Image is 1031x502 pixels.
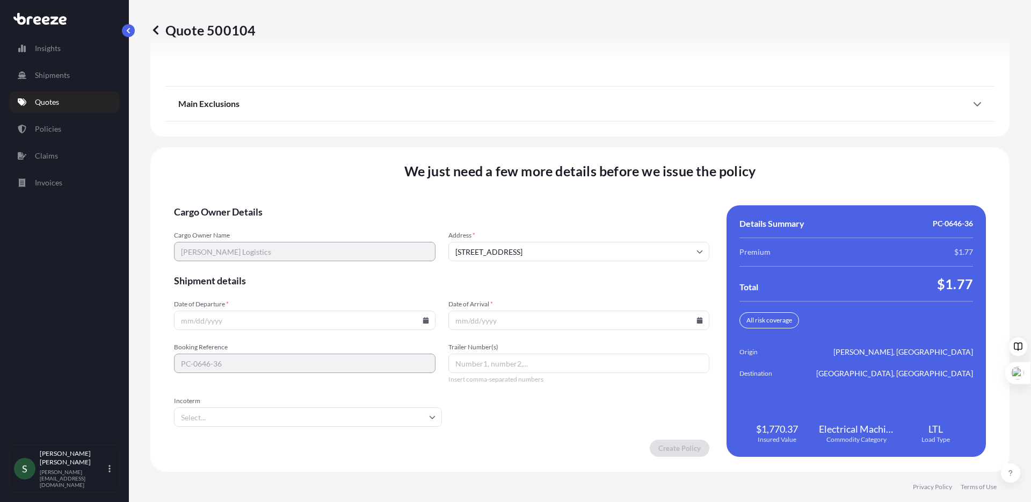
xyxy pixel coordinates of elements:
span: Total [739,282,758,292]
span: Electrical Machinery and Equipment [819,422,894,435]
a: Claims [9,145,120,167]
span: PC-0646-36 [933,218,973,229]
span: Details Summary [739,218,804,229]
p: Insights [35,43,61,54]
a: Insights [9,38,120,59]
span: [GEOGRAPHIC_DATA], [GEOGRAPHIC_DATA] [816,368,973,379]
a: Invoices [9,172,120,193]
p: [PERSON_NAME][EMAIL_ADDRESS][DOMAIN_NAME] [40,469,106,488]
div: All risk coverage [739,312,799,328]
span: $1,770.37 [756,422,798,435]
span: LTL [928,422,943,435]
span: Cargo Owner Name [174,231,435,240]
input: mm/dd/yyyy [174,311,435,330]
input: Select... [174,407,442,427]
span: $1.77 [954,247,973,257]
span: $1.77 [937,275,973,292]
span: [PERSON_NAME], [GEOGRAPHIC_DATA] [833,347,973,357]
span: Insert comma-separated numbers [448,375,710,384]
p: [PERSON_NAME] [PERSON_NAME] [40,449,106,467]
div: Main Exclusions [178,91,982,117]
p: Quote 500104 [150,21,256,39]
input: Your internal reference [174,354,435,373]
span: Address [448,231,710,240]
input: Number1, number2,... [448,354,710,373]
a: Quotes [9,91,120,113]
p: Policies [35,124,61,134]
span: Destination [739,368,800,379]
span: Main Exclusions [178,98,239,109]
a: Terms of Use [961,483,997,491]
span: S [22,463,27,474]
span: Cargo Owner Details [174,205,709,218]
a: Shipments [9,64,120,86]
span: Trailer Number(s) [448,343,710,352]
span: Load Type [921,435,950,444]
span: We just need a few more details before we issue the policy [404,162,756,180]
span: Origin [739,347,800,357]
input: Cargo owner address [448,242,710,261]
p: Claims [35,150,58,161]
span: Shipment details [174,274,709,287]
span: Premium [739,247,771,257]
a: Policies [9,118,120,140]
span: Commodity Category [826,435,887,444]
span: Incoterm [174,397,442,405]
span: Insured Value [758,435,796,444]
p: Quotes [35,97,59,107]
span: Date of Departure [174,300,435,309]
p: Invoices [35,177,62,188]
span: Booking Reference [174,343,435,352]
p: Shipments [35,70,70,81]
p: Create Policy [658,443,701,454]
span: Date of Arrival [448,300,710,309]
a: Privacy Policy [913,483,952,491]
button: Create Policy [650,440,709,457]
input: mm/dd/yyyy [448,311,710,330]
